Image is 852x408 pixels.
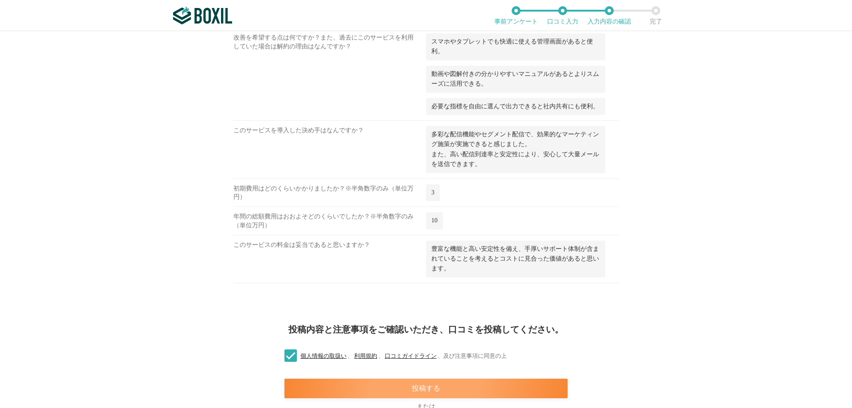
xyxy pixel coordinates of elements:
[431,103,599,110] span: 必要な指標を自由に選んで出力できると社内共有にも便利。
[493,6,539,25] li: 事前アンケート
[431,71,599,87] span: 動画や図解付きの分かりやすいマニュアルがあるとよりスムーズに活用できる。
[431,131,599,167] span: 多彩な配信機能やセグメント配信で、効果的なマーケティング施策が実施できると感じました。 また、高い配信到達率と安定性により、安心して大量メールを送信できます。
[431,189,434,196] span: 3
[586,6,632,25] li: 入力内容の確認
[300,353,347,359] a: 個人情報の取扱い
[233,212,426,234] div: 年間の総額費用はおおよそどのくらいでしたか？※半角数字のみ（単位万円）
[539,6,586,25] li: 口コミ入力
[431,217,438,224] span: 10
[173,7,232,24] img: ボクシルSaaS_ロゴ
[233,33,426,120] div: 改善を希望する点は何ですか？また、過去にこのサービスを利用していた場合は解約の理由はなんですか？
[233,241,426,283] div: このサービスの料金は妥当であると思いますか？
[284,379,568,398] div: 投稿する
[431,38,593,55] span: スマホやタブレットでも快適に使える管理画面があると便利。
[233,184,426,206] div: 初期費用はどのくらいかかりましたか？※半角数字のみ（単位万円）
[353,353,378,359] a: 利用規約
[384,353,438,359] a: 口コミガイドライン
[277,352,507,361] label: 、 、 、 及び注意事項に同意の上
[632,6,679,25] li: 完了
[431,246,599,272] span: 豊富な機能と高い安定性を備え、手厚いサポート体制が含まれていることを考えるとコストに見合った価値があると思います。
[233,126,426,178] div: このサービスを導入した決め手はなんですか？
